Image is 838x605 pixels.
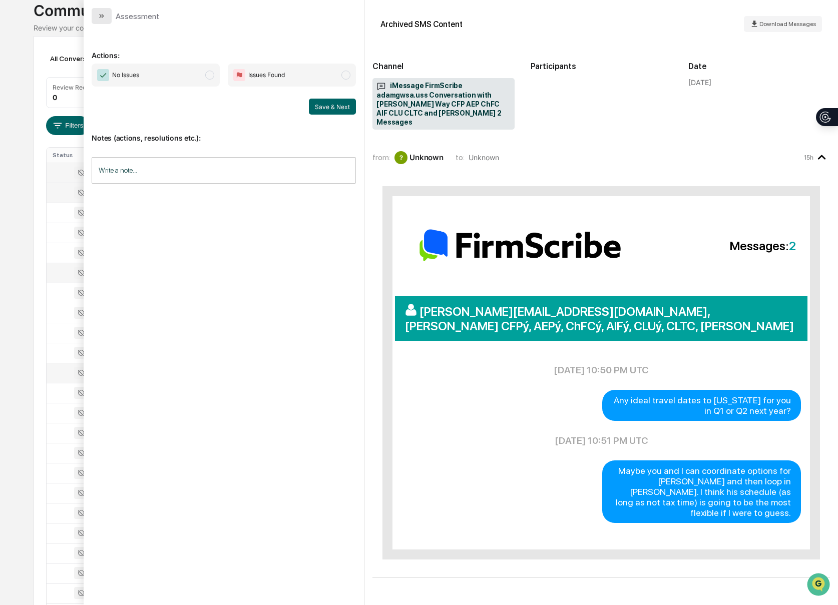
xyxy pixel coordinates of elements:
h2: Channel [372,62,514,71]
div: Maybe you and I can coordinate options for [PERSON_NAME] and then loop in [PERSON_NAME]. I think ... [602,460,801,523]
div: 🗄️ [73,127,81,135]
div: [PERSON_NAME][EMAIL_ADDRESS][DOMAIN_NAME], [PERSON_NAME] CFPý, AEPý, ChFCý, AIFý, CLUý, CLTC, [PE... [395,296,807,341]
span: Attestations [83,126,124,136]
div: Any ideal travel dates to [US_STATE] for you in Q1 or Q2 next year? [602,390,801,421]
button: Download Messages [744,16,822,32]
span: to: [456,153,465,162]
button: Save & Next [309,99,356,115]
div: 0 [53,93,57,102]
span: Pylon [100,170,121,177]
div: Review your communication records across channels [34,24,804,32]
div: 🔎 [10,146,18,154]
span: from: [372,153,390,162]
p: Notes (actions, resolutions etc.): [92,122,356,142]
time: Thursday, October 9, 2025 at 5:00:17 PM [804,154,813,161]
img: Checkmark [97,69,109,81]
button: Filters [46,116,90,135]
span: Unknown [469,153,499,162]
span: Messages: [636,239,796,253]
span: No Issues [112,70,139,80]
div: We're available if you need us! [34,87,127,95]
div: Review Required [53,84,101,91]
img: 1746055101610-c473b297-6a78-478c-a979-82029cc54cd1 [10,77,28,95]
td: [DATE] 10:51 PM UTC [401,422,801,459]
a: 🗄️Attestations [69,122,128,140]
span: Download Messages [759,21,816,28]
p: Actions: [92,39,356,60]
a: 🔎Data Lookup [6,141,67,159]
th: Status [47,148,105,163]
img: logo-email.png [406,218,633,273]
div: [DATE] [688,78,711,87]
div: ? [394,151,407,164]
div: 🖐️ [10,127,18,135]
span: Preclearance [20,126,65,136]
h2: Participants [531,62,672,71]
span: 2 [789,239,796,253]
button: Start new chat [170,80,182,92]
td: [DATE] 10:50 PM UTC [401,352,801,388]
span: Issues Found [248,70,285,80]
h2: Date [688,62,830,71]
span: iMessage FirmScribe adamgwsa.uss Conversation with [PERSON_NAME] Way CFP AEP ChFC AIF CLU CLTC an... [376,81,510,127]
img: user_icon.png [405,304,420,316]
div: Start new chat [34,77,164,87]
div: Assessment [116,12,159,21]
img: Flag [233,69,245,81]
div: Archived SMS Content [380,20,463,29]
div: All Conversations [46,51,122,67]
div: Unknown [409,153,443,162]
p: How can we help? [10,21,182,37]
span: Data Lookup [20,145,63,155]
a: 🖐️Preclearance [6,122,69,140]
a: Powered byPylon [71,169,121,177]
iframe: Open customer support [806,572,833,599]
